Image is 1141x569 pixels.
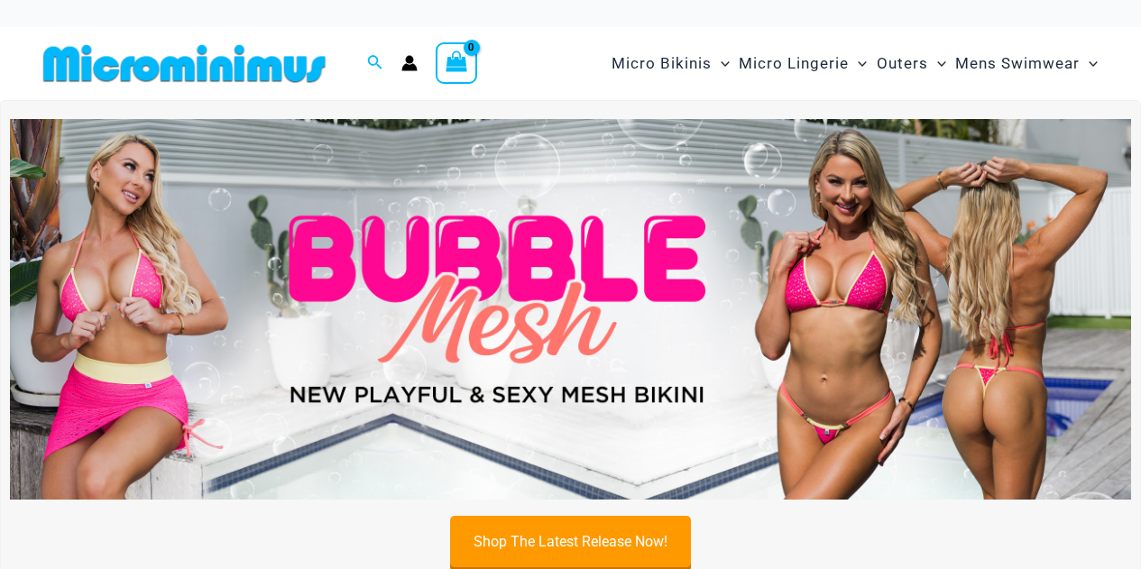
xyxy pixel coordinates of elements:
a: Micro LingerieMenu ToggleMenu Toggle [734,36,871,91]
span: Menu Toggle [849,41,867,87]
a: Micro BikinisMenu ToggleMenu Toggle [607,36,734,91]
span: Menu Toggle [928,41,946,87]
a: OutersMenu ToggleMenu Toggle [872,36,951,91]
span: Menu Toggle [1080,41,1098,87]
a: Mens SwimwearMenu ToggleMenu Toggle [951,36,1102,91]
a: Shop The Latest Release Now! [450,516,691,567]
a: Search icon link [367,52,383,75]
img: MM SHOP LOGO FLAT [36,43,333,84]
nav: Site Navigation [604,33,1105,94]
span: Menu Toggle [712,41,730,87]
span: Outers [877,41,928,87]
a: View Shopping Cart, empty [436,42,477,84]
span: Micro Bikinis [612,41,712,87]
a: Account icon link [401,55,418,71]
img: Bubble Mesh Highlight Pink [10,119,1131,500]
span: Mens Swimwear [955,41,1080,87]
span: Micro Lingerie [739,41,849,87]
